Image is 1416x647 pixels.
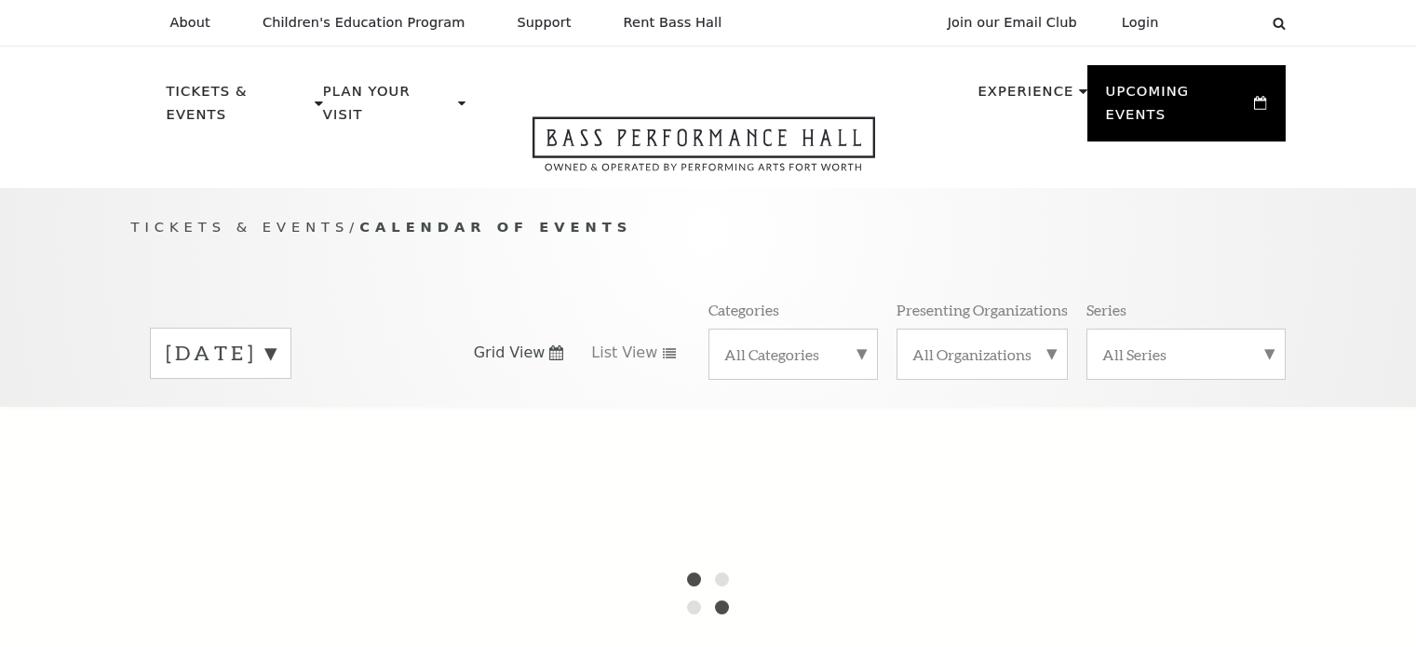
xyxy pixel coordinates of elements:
p: Rent Bass Hall [624,15,722,31]
span: Tickets & Events [131,219,350,235]
p: Series [1086,300,1126,319]
p: Categories [708,300,779,319]
p: Tickets & Events [167,80,311,137]
p: Support [518,15,572,31]
span: Calendar of Events [359,219,632,235]
span: List View [591,343,657,363]
p: Experience [978,80,1073,114]
label: All Categories [724,344,862,364]
label: All Series [1102,344,1270,364]
select: Select: [1189,14,1255,32]
span: Grid View [474,343,546,363]
p: Upcoming Events [1106,80,1250,137]
p: Presenting Organizations [897,300,1068,319]
label: [DATE] [166,339,276,368]
p: Children's Education Program [263,15,465,31]
p: / [131,216,1286,239]
p: About [170,15,210,31]
p: Plan Your Visit [323,80,453,137]
label: All Organizations [912,344,1052,364]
